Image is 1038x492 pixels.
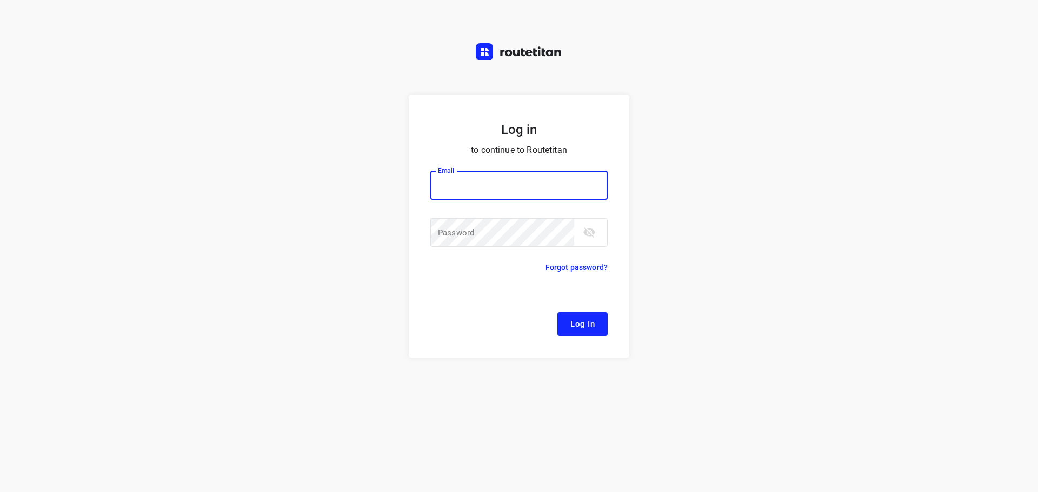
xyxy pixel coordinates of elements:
p: to continue to Routetitan [430,143,608,158]
p: Forgot password? [545,261,608,274]
span: Log In [570,317,595,331]
button: Log In [557,312,608,336]
h5: Log in [430,121,608,138]
img: Routetitan [476,43,562,60]
button: toggle password visibility [578,221,600,243]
